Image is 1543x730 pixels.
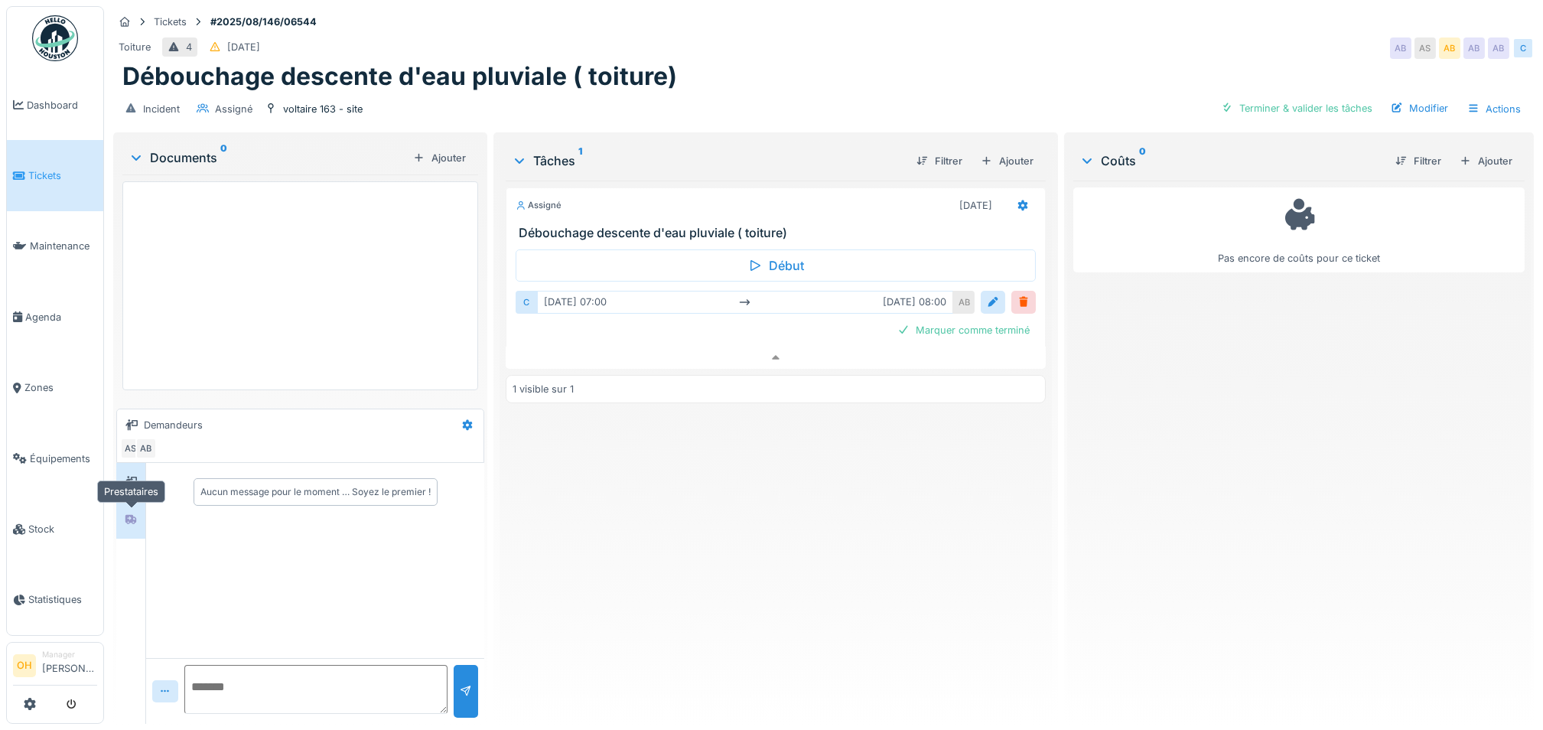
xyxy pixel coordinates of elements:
div: AS [1414,37,1436,59]
div: Marquer comme terminé [891,320,1036,341]
a: Dashboard [7,70,103,140]
a: Zones [7,353,103,423]
div: AB [1439,37,1460,59]
div: Demandeurs [144,418,203,432]
a: Équipements [7,423,103,494]
div: voltaire 163 - site [283,102,363,116]
div: Début [516,249,1036,282]
span: Zones [24,380,97,395]
h3: Débouchage descente d'eau pluviale ( toiture) [519,226,1039,240]
sup: 0 [220,148,227,167]
li: [PERSON_NAME] [42,649,97,682]
div: Manager [42,649,97,660]
div: AB [953,291,975,313]
div: Filtrer [910,151,968,171]
a: OH Manager[PERSON_NAME] [13,649,97,686]
div: 4 [186,40,192,54]
div: Assigné [215,102,252,116]
div: Ajouter [407,148,472,168]
div: Prestataires [97,481,165,503]
div: AB [1463,37,1485,59]
span: Stock [28,522,97,536]
sup: 0 [1139,152,1146,170]
span: Tickets [28,168,97,183]
div: AB [1390,37,1411,59]
a: Statistiques [7,565,103,635]
div: AB [1488,37,1509,59]
a: Maintenance [7,211,103,282]
span: Agenda [25,310,97,324]
h1: Débouchage descente d'eau pluviale ( toiture) [122,62,677,91]
div: Toiture [119,40,151,54]
strong: #2025/08/146/06544 [204,15,323,29]
div: Ajouter [975,151,1040,171]
div: Actions [1460,98,1528,120]
a: Stock [7,494,103,564]
div: C [516,291,537,313]
div: [DATE] 07:00 [DATE] 08:00 [537,291,953,313]
a: Agenda [7,282,103,352]
div: Aucun message pour le moment … Soyez le premier ! [200,485,431,499]
div: Assigné [516,199,562,212]
div: C [1512,37,1534,59]
span: Équipements [30,451,97,466]
span: Statistiques [28,592,97,607]
a: Tickets [7,140,103,210]
div: Coûts [1079,152,1383,170]
div: Terminer & valider les tâches [1215,98,1379,119]
div: Tâches [512,152,904,170]
div: Modifier [1385,98,1454,119]
div: 1 visible sur 1 [513,382,574,396]
sup: 1 [578,152,582,170]
div: Incident [143,102,180,116]
div: Tickets [154,15,187,29]
div: AB [135,438,157,459]
div: AS [120,438,142,459]
img: Badge_color-CXgf-gQk.svg [32,15,78,61]
span: Dashboard [27,98,97,112]
li: OH [13,654,36,677]
div: [DATE] [227,40,260,54]
span: Maintenance [30,239,97,253]
div: Filtrer [1389,151,1447,171]
div: Documents [129,148,407,167]
div: Ajouter [1453,151,1519,171]
div: [DATE] [959,198,992,213]
div: Pas encore de coûts pour ce ticket [1083,194,1515,266]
